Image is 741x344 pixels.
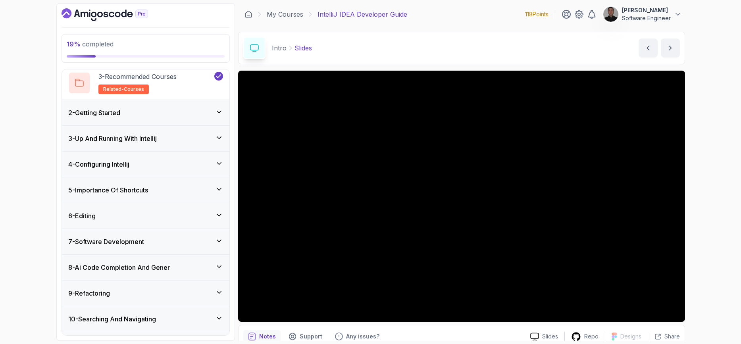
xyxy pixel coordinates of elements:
a: Slides [524,332,564,341]
p: Slides [542,332,558,340]
button: 2-Getting Started [62,100,229,125]
a: My Courses [267,10,303,19]
h3: 8 - Ai Code Completion And Gener [68,263,170,272]
h3: 3 - Up And Running With Intellij [68,134,157,143]
p: Support [300,332,322,340]
span: related-courses [103,86,144,92]
h3: 2 - Getting Started [68,108,120,117]
button: Support button [284,330,327,343]
button: 5-Importance Of Shortcuts [62,177,229,203]
button: user profile image[PERSON_NAME]Software Engineer [603,6,682,22]
button: 7-Software Development [62,229,229,254]
a: Dashboard [244,10,252,18]
p: Designs [620,332,641,340]
span: completed [67,40,114,48]
p: Notes [259,332,276,340]
p: 3 - Recommended Courses [98,72,177,81]
p: Slides [294,43,312,53]
p: Software Engineer [622,14,671,22]
button: 10-Searching And Navigating [62,306,229,332]
p: Share [664,332,680,340]
button: 8-Ai Code Completion And Gener [62,255,229,280]
button: 3-Recommended Coursesrelated-courses [68,72,223,94]
p: Intro [272,43,287,53]
p: 118 Points [525,10,549,18]
a: Repo [565,332,605,342]
button: Feedback button [330,330,384,343]
button: next content [661,38,680,58]
p: [PERSON_NAME] [622,6,671,14]
button: 9-Refactoring [62,281,229,306]
p: IntelliJ IDEA Developer Guide [318,10,407,19]
h3: 6 - Editing [68,211,96,221]
p: Repo [584,332,599,340]
img: user profile image [603,7,618,22]
h3: 10 - Searching And Navigating [68,314,156,324]
button: 3-Up And Running With Intellij [62,126,229,151]
h3: 9 - Refactoring [68,288,110,298]
button: 6-Editing [62,203,229,229]
button: Share [648,332,680,340]
h3: 5 - Importance Of Shortcuts [68,185,148,195]
button: previous content [639,38,658,58]
h3: 7 - Software Development [68,237,144,246]
span: 19 % [67,40,81,48]
h3: 4 - Configuring Intellij [68,160,129,169]
button: 4-Configuring Intellij [62,152,229,177]
p: Any issues? [346,332,379,340]
button: notes button [243,330,281,343]
a: Dashboard [62,8,166,21]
